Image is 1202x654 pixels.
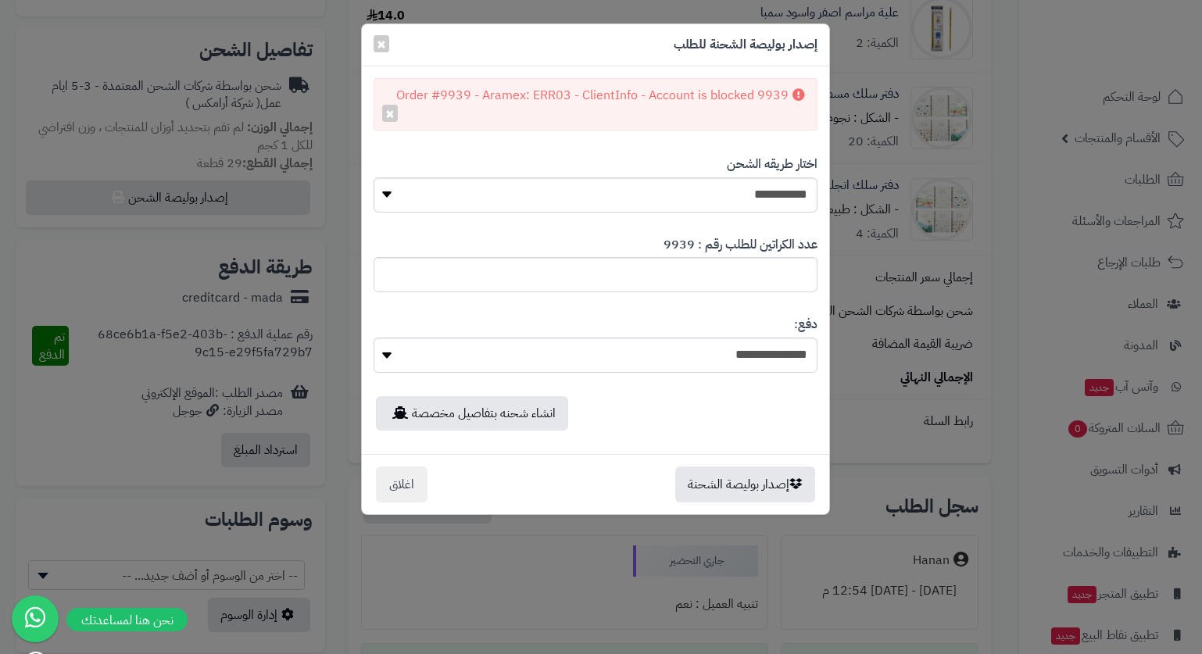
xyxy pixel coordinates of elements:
label: اختار طريقه الشحن [727,155,817,173]
button: اغلاق [376,466,427,502]
div: Order #9939 - Aramex: ERR03 - ClientInfo - Account is blocked 9939 [374,78,817,130]
button: إصدار بوليصة الشحنة [675,466,815,502]
label: دفع: [794,316,817,334]
span: × [377,32,386,55]
a: انشاء شحنه بتفاصيل مخصصة [376,396,568,431]
button: Close [374,35,389,52]
h5: إصدار بوليصة الشحنة للطلب [674,36,817,54]
label: عدد الكراتين للطلب رقم : 9939 [664,236,817,254]
button: × [382,105,398,122]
